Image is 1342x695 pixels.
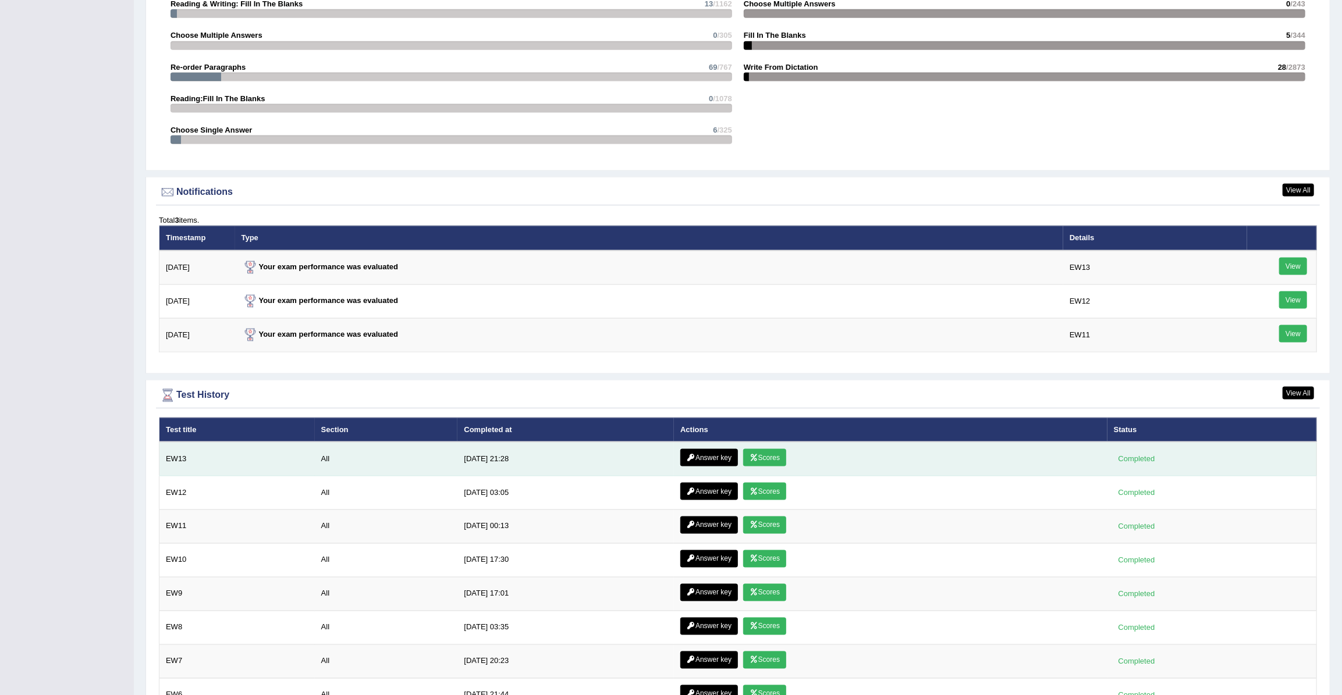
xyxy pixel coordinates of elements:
td: EW12 [1063,284,1247,318]
div: Completed [1114,487,1159,499]
td: EW12 [159,476,315,510]
td: [DATE] 21:28 [457,442,674,476]
td: EW11 [159,510,315,544]
th: Type [235,226,1063,250]
a: View [1279,325,1307,343]
a: View [1279,291,1307,309]
span: 0 [713,31,717,40]
td: [DATE] 03:35 [457,611,674,645]
span: 5 [1286,31,1290,40]
a: Answer key [680,516,738,534]
td: All [315,645,458,679]
td: [DATE] 17:30 [457,544,674,578]
span: /767 [718,63,732,72]
a: Answer key [680,550,738,568]
td: [DATE] [159,251,235,285]
span: 28 [1278,63,1286,72]
a: View [1279,258,1307,275]
div: Completed [1114,554,1159,566]
div: Completed [1114,588,1159,600]
a: View All [1283,387,1314,400]
span: /2873 [1286,63,1305,72]
td: [DATE] 00:13 [457,510,674,544]
span: /325 [718,126,732,134]
th: Test title [159,418,315,442]
td: EW8 [159,611,315,645]
strong: Fill In The Blanks [744,31,806,40]
div: Completed [1114,622,1159,634]
td: [DATE] [159,284,235,318]
span: /1078 [713,94,732,103]
strong: Your exam performance was evaluated [242,262,399,271]
a: Answer key [680,449,738,466]
td: [DATE] 03:05 [457,476,674,510]
a: Scores [743,483,786,500]
td: EW13 [1063,251,1247,285]
td: All [315,510,458,544]
div: Completed [1114,521,1159,533]
a: Scores [743,584,786,601]
td: EW10 [159,544,315,578]
td: [DATE] 17:01 [457,578,674,611]
a: Scores [743,516,786,534]
a: Answer key [680,651,738,669]
th: Status [1107,418,1317,442]
a: Scores [743,449,786,466]
th: Details [1063,226,1247,250]
div: Completed [1114,453,1159,465]
td: All [315,544,458,578]
strong: Re-order Paragraphs [171,63,246,72]
strong: Your exam performance was evaluated [242,296,399,305]
span: /305 [718,31,732,40]
th: Actions [674,418,1107,442]
span: 69 [709,63,717,72]
a: Answer key [680,618,738,635]
span: 0 [709,94,713,103]
td: [DATE] 20:23 [457,645,674,679]
strong: Choose Single Answer [171,126,252,134]
a: Scores [743,550,786,568]
strong: Reading:Fill In The Blanks [171,94,265,103]
a: Scores [743,618,786,635]
td: EW7 [159,645,315,679]
b: 3 [175,216,179,224]
td: EW11 [1063,318,1247,352]
a: Answer key [680,483,738,500]
span: 6 [713,126,717,134]
td: All [315,442,458,476]
td: All [315,476,458,510]
td: EW13 [159,442,315,476]
th: Section [315,418,458,442]
strong: Choose Multiple Answers [171,31,262,40]
th: Timestamp [159,226,235,250]
strong: Write From Dictation [744,63,818,72]
strong: Your exam performance was evaluated [242,330,399,338]
div: Total items. [159,215,1317,226]
td: All [315,611,458,645]
a: Answer key [680,584,738,601]
div: Completed [1114,655,1159,668]
th: Completed at [457,418,674,442]
div: Test History [159,387,1317,404]
td: [DATE] [159,318,235,352]
span: /344 [1291,31,1305,40]
div: Notifications [159,184,1317,201]
a: View All [1283,184,1314,197]
td: EW9 [159,578,315,611]
a: Scores [743,651,786,669]
td: All [315,578,458,611]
